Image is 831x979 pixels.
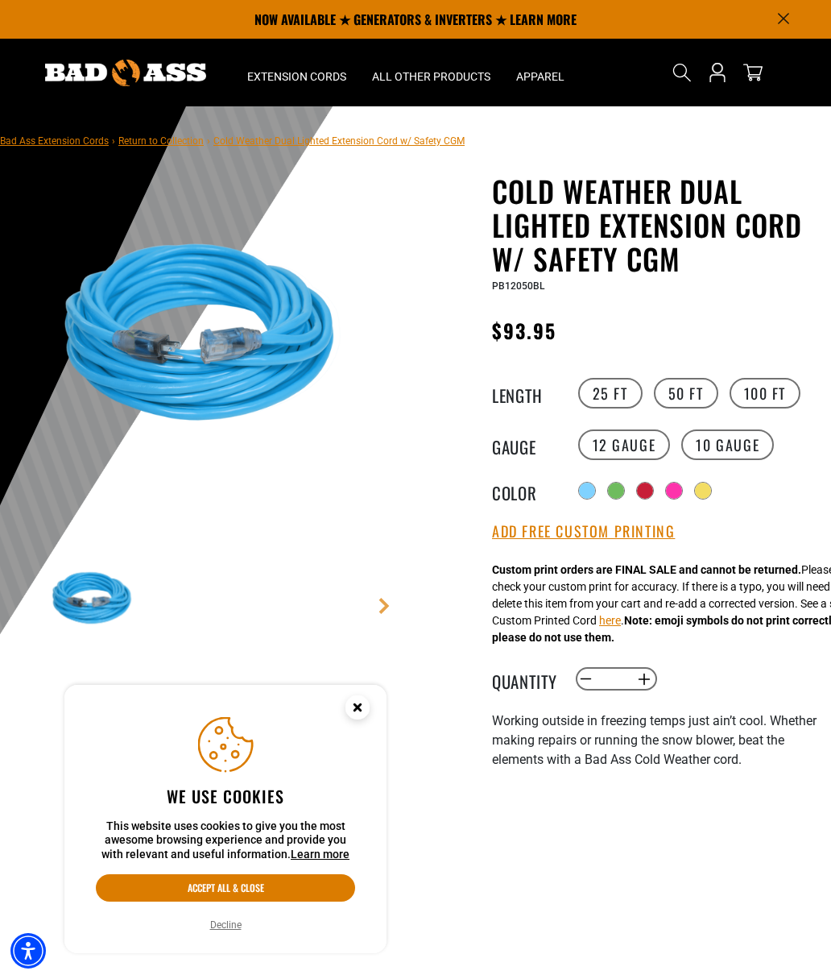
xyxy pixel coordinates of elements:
h2: We use cookies [96,786,355,807]
a: Next [376,598,392,614]
button: Accept all & close [96,874,355,902]
img: Light Blue [48,177,368,498]
a: This website uses cookies to give you the most awesome browsing experience and provide you with r... [291,848,349,861]
legend: Length [492,383,573,404]
label: 25 FT [578,378,643,409]
p: This website uses cookies to give you the most awesome browsing experience and provide you with r... [96,819,355,862]
iframe: Bad Ass Cold Weather Cord - Dry Ice Test [492,789,819,973]
summary: Extension Cords [234,39,359,106]
button: Decline [205,917,246,933]
summary: Search [669,60,695,85]
summary: All Other Products [359,39,503,106]
button: Close this option [329,685,387,735]
button: here [599,612,621,629]
summary: Apparel [503,39,577,106]
h1: Cold Weather Dual Lighted Extension Cord w/ Safety CGM [492,174,819,276]
img: Bad Ass Extension Cords [45,60,206,86]
legend: Color [492,480,573,501]
div: Accessibility Menu [10,933,46,969]
legend: Gauge [492,434,573,455]
span: Working outside in freezing temps just ain’t cool. Whether making repairs or running the snow blo... [492,713,817,767]
label: 100 FT [730,378,801,409]
a: Open this option [705,39,730,106]
label: 50 FT [654,378,718,409]
strong: Custom print orders are FINAL SALE and cannot be returned. [492,563,801,576]
img: Light Blue [48,553,141,646]
span: Extension Cords [247,69,346,84]
span: $93.95 [492,316,556,345]
span: Apparel [516,69,564,84]
button: Add Free Custom Printing [492,523,675,541]
label: 10 Gauge [681,429,774,460]
span: › [112,135,115,147]
span: All Other Products [372,69,490,84]
a: Return to Collection [118,135,204,147]
span: PB12050BL [492,280,544,292]
label: Quantity [492,669,573,690]
aside: Cookie Consent [64,685,387,954]
a: cart [740,63,766,82]
span: Cold Weather Dual Lighted Extension Cord w/ Safety CGM [213,135,465,147]
span: › [207,135,210,147]
label: 12 Gauge [578,429,671,460]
